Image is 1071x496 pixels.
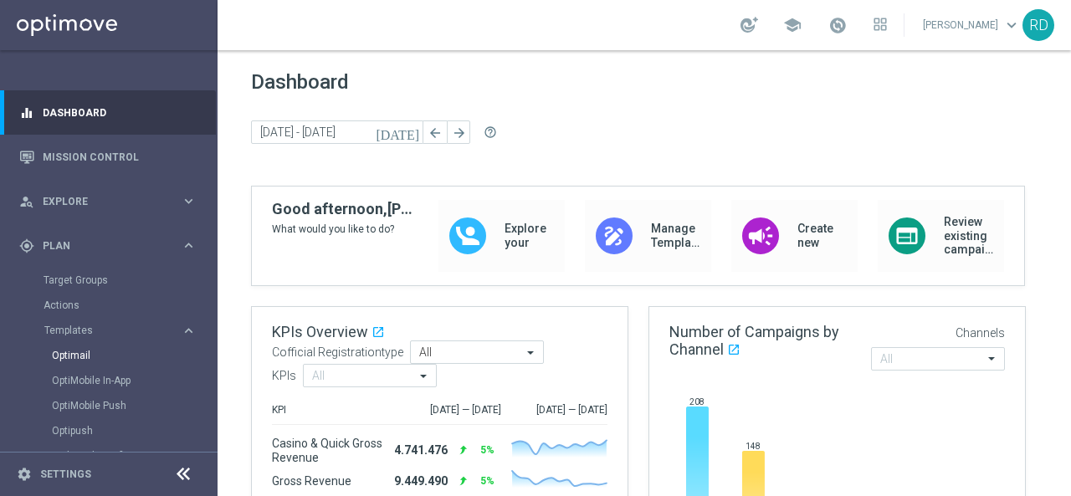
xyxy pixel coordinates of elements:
div: Plan [19,238,181,253]
div: Mission Control [19,135,197,179]
div: Templates [44,318,216,493]
a: OptiMobile Push [52,399,174,412]
button: person_search Explore keyboard_arrow_right [18,195,197,208]
div: OptiMobile Push [52,393,216,418]
div: Web Push Notifications [52,443,216,468]
span: Plan [43,241,181,251]
div: Dashboard [19,90,197,135]
div: Target Groups [44,268,216,293]
div: Optimail [52,343,216,368]
span: Explore [43,197,181,207]
i: gps_fixed [19,238,34,253]
i: equalizer [19,105,34,120]
a: Target Groups [44,274,174,287]
span: school [783,16,802,34]
i: keyboard_arrow_right [181,193,197,209]
a: Actions [44,299,174,312]
a: Mission Control [43,135,197,179]
div: Explore [19,194,181,209]
button: equalizer Dashboard [18,106,197,120]
span: keyboard_arrow_down [1002,16,1021,34]
a: Optipush [52,424,174,437]
a: Web Push Notifications [52,449,174,463]
i: person_search [19,194,34,209]
button: Mission Control [18,151,197,164]
a: Settings [40,469,91,479]
div: Templates [44,325,181,335]
a: Optimail [52,349,174,362]
i: settings [17,467,32,482]
a: OptiMobile In-App [52,374,174,387]
div: RD [1022,9,1054,41]
a: [PERSON_NAME]keyboard_arrow_down [921,13,1022,38]
button: Templates keyboard_arrow_right [44,324,197,337]
i: keyboard_arrow_right [181,238,197,253]
div: Optipush [52,418,216,443]
div: Actions [44,293,216,318]
a: Dashboard [43,90,197,135]
button: gps_fixed Plan keyboard_arrow_right [18,239,197,253]
div: OptiMobile In-App [52,368,216,393]
i: keyboard_arrow_right [181,323,197,339]
span: Templates [44,325,164,335]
